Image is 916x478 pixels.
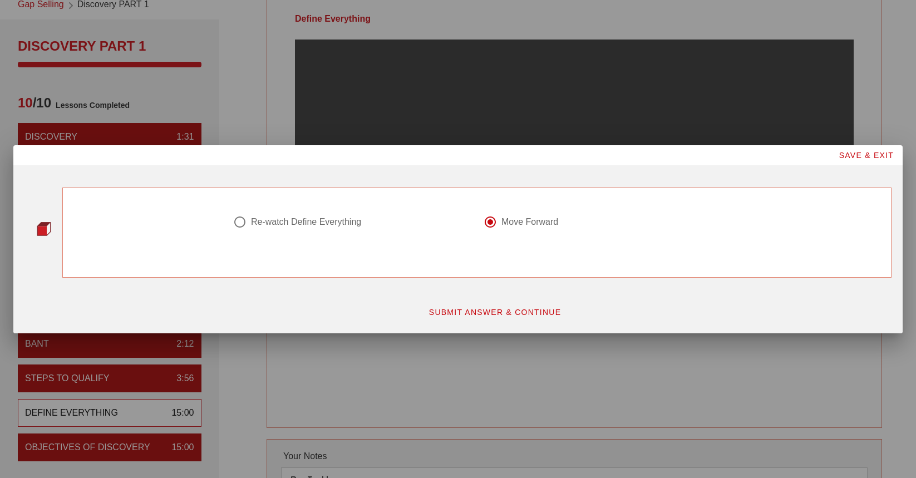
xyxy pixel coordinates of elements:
img: question-bullet-actve.png [37,221,51,236]
div: Re-watch Define Everything [251,216,361,228]
button: SAVE & EXIT [829,145,903,165]
div: Move Forward [501,216,558,228]
span: SAVE & EXIT [838,151,894,160]
span: SUBMIT ANSWER & CONTINUE [429,308,562,317]
button: SUBMIT ANSWER & CONTINUE [420,302,570,322]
